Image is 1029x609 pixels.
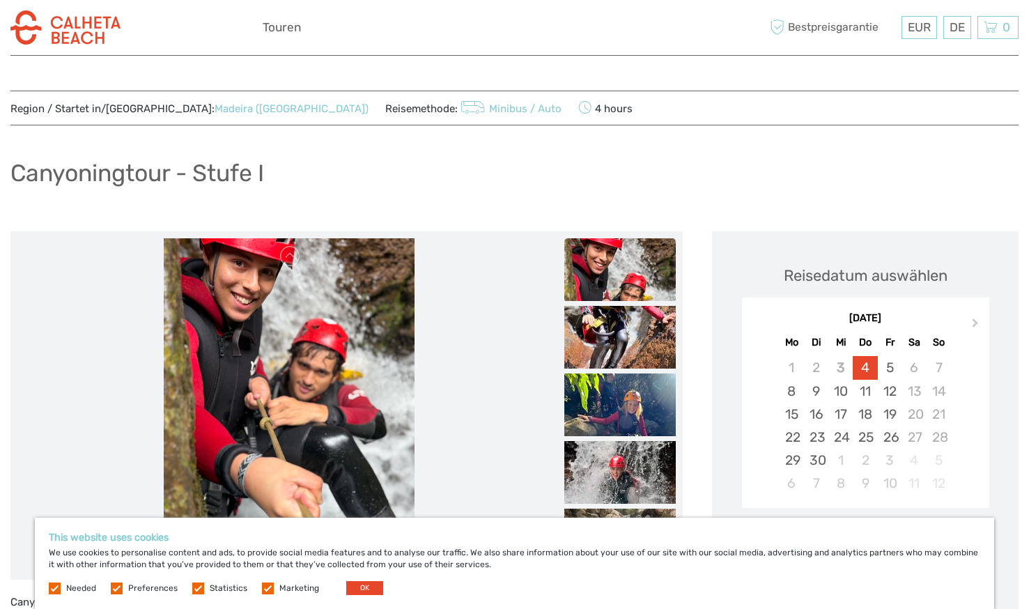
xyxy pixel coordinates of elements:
img: e28dee11cf5c445c9469162baf4a9991_slider_thumbnail.jpeg [564,509,676,571]
div: Choose Donnerstag, 11. September 2025 [853,380,877,403]
label: Needed [66,583,96,594]
img: 2820b30b11534ac2a0ce08895f62e43b_slider_thumbnail.jpeg [564,373,676,436]
label: Preferences [128,583,178,594]
span: Reisemethode: [385,98,562,118]
div: Not available Dienstag, 2. September 2025 [804,356,828,379]
span: 0 [1000,20,1012,34]
div: Choose Dienstag, 16. September 2025 [804,403,828,426]
button: Open LiveChat chat widget [160,22,177,38]
a: Touren [263,17,301,38]
p: We're away right now. Please check back later! [20,24,157,36]
div: Choose Donnerstag, 18. September 2025 [853,403,877,426]
a: Minibus / Auto [458,102,562,115]
div: Mo [780,333,804,352]
span: 4 hours [578,98,633,118]
img: ba0fa39da9934cf18049d78b935367c5_slider_thumbnail.jpeg [564,306,676,369]
label: Marketing [279,583,319,594]
div: Choose Freitag, 12. September 2025 [878,380,902,403]
div: DE [943,16,971,39]
div: Choose Montag, 15. September 2025 [780,403,804,426]
div: Not available Samstag, 27. September 2025 [902,426,927,449]
div: Not available Sonntag, 28. September 2025 [927,426,951,449]
div: Do [853,333,877,352]
div: Not available Sonntag, 14. September 2025 [927,380,951,403]
div: Not available Sonntag, 12. Oktober 2025 [927,472,951,495]
div: Choose Mittwoch, 8. Oktober 2025 [828,472,853,495]
div: Choose Donnerstag, 25. September 2025 [853,426,877,449]
div: Reisedatum auswählen [784,265,947,286]
div: Not available Samstag, 20. September 2025 [902,403,927,426]
div: Choose Montag, 8. September 2025 [780,380,804,403]
div: We use cookies to personalise content and ads, to provide social media features and to analyse ou... [35,518,994,609]
div: Choose Freitag, 3. Oktober 2025 [878,449,902,472]
div: Mi [828,333,853,352]
img: b7dd7dfe59a94e6d8636d98687358e2e_slider_thumbnail.jpeg [564,238,676,301]
h5: This website uses cookies [49,532,980,544]
div: Choose Montag, 6. Oktober 2025 [780,472,804,495]
div: Not available Montag, 1. September 2025 [780,356,804,379]
div: Not available Mittwoch, 3. September 2025 [828,356,853,379]
div: Choose Mittwoch, 10. September 2025 [828,380,853,403]
h1: Canyoningtour - Stufe I [10,159,264,187]
div: Sa [902,333,927,352]
div: Choose Freitag, 19. September 2025 [878,403,902,426]
div: Fr [878,333,902,352]
div: month 2025-09 [746,356,984,495]
span: EUR [908,20,931,34]
div: Not available Samstag, 13. September 2025 [902,380,927,403]
img: c40b9f02800c41abbb88cba7f229803b_slider_thumbnail.jpeg [564,441,676,504]
div: Not available Sonntag, 7. September 2025 [927,356,951,379]
div: Choose Freitag, 5. September 2025 [878,356,902,379]
div: Di [804,333,828,352]
div: Choose Freitag, 10. Oktober 2025 [878,472,902,495]
div: [DATE] [742,311,989,326]
div: Not available Samstag, 6. September 2025 [902,356,927,379]
span: Canyoning Tour — Level I [10,596,132,608]
div: Choose Dienstag, 30. September 2025 [804,449,828,472]
div: Choose Mittwoch, 1. Oktober 2025 [828,449,853,472]
button: OK [346,581,383,595]
div: Choose Mittwoch, 24. September 2025 [828,426,853,449]
label: Statistics [210,583,247,594]
div: Choose Montag, 29. September 2025 [780,449,804,472]
div: Not available Sonntag, 21. September 2025 [927,403,951,426]
div: Choose Montag, 22. September 2025 [780,426,804,449]
div: Choose Mittwoch, 17. September 2025 [828,403,853,426]
img: 3283-3bafb1e0-d569-4aa5-be6e-c19ca52e1a4a_logo_small.png [10,10,121,45]
div: Choose Freitag, 26. September 2025 [878,426,902,449]
button: Next Month [966,315,988,337]
div: Choose Donnerstag, 4. September 2025 [853,356,877,379]
div: So [927,333,951,352]
div: Not available Sonntag, 5. Oktober 2025 [927,449,951,472]
div: Choose Donnerstag, 9. Oktober 2025 [853,472,877,495]
div: Choose Dienstag, 9. September 2025 [804,380,828,403]
div: Choose Donnerstag, 2. Oktober 2025 [853,449,877,472]
div: Not available Samstag, 11. Oktober 2025 [902,472,927,495]
a: Madeira ([GEOGRAPHIC_DATA]) [215,102,369,115]
div: Choose Dienstag, 7. Oktober 2025 [804,472,828,495]
div: Not available Samstag, 4. Oktober 2025 [902,449,927,472]
span: Region / Startet in/[GEOGRAPHIC_DATA]: [10,102,369,116]
span: Bestpreisgarantie [766,16,898,39]
div: Choose Dienstag, 23. September 2025 [804,426,828,449]
img: b7dd7dfe59a94e6d8636d98687358e2e_main_slider.jpeg [164,238,415,573]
